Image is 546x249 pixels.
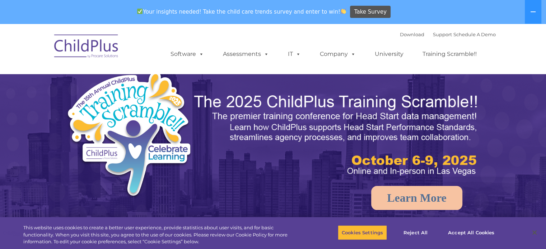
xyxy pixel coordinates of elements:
button: Accept All Cookies [444,225,498,240]
button: Close [527,225,542,240]
font: | [400,32,496,37]
span: Your insights needed! Take the child care trends survey and enter to win! [134,5,349,19]
div: This website uses cookies to create a better user experience, provide statistics about user visit... [23,224,300,245]
a: Download [400,32,424,37]
a: Software [163,47,211,61]
a: Schedule A Demo [453,32,496,37]
span: Take Survey [354,6,387,18]
a: Assessments [216,47,276,61]
img: ✅ [137,9,143,14]
span: Last name [100,47,122,53]
img: 👏 [341,9,346,14]
a: Company [313,47,363,61]
img: ChildPlus by Procare Solutions [51,29,122,65]
span: Phone number [100,77,130,82]
a: University [368,47,411,61]
button: Reject All [393,225,438,240]
a: Support [433,32,452,37]
button: Cookies Settings [338,225,387,240]
a: Take Survey [350,6,391,18]
a: Training Scramble!! [415,47,484,61]
a: IT [281,47,308,61]
a: Learn More [371,186,462,210]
